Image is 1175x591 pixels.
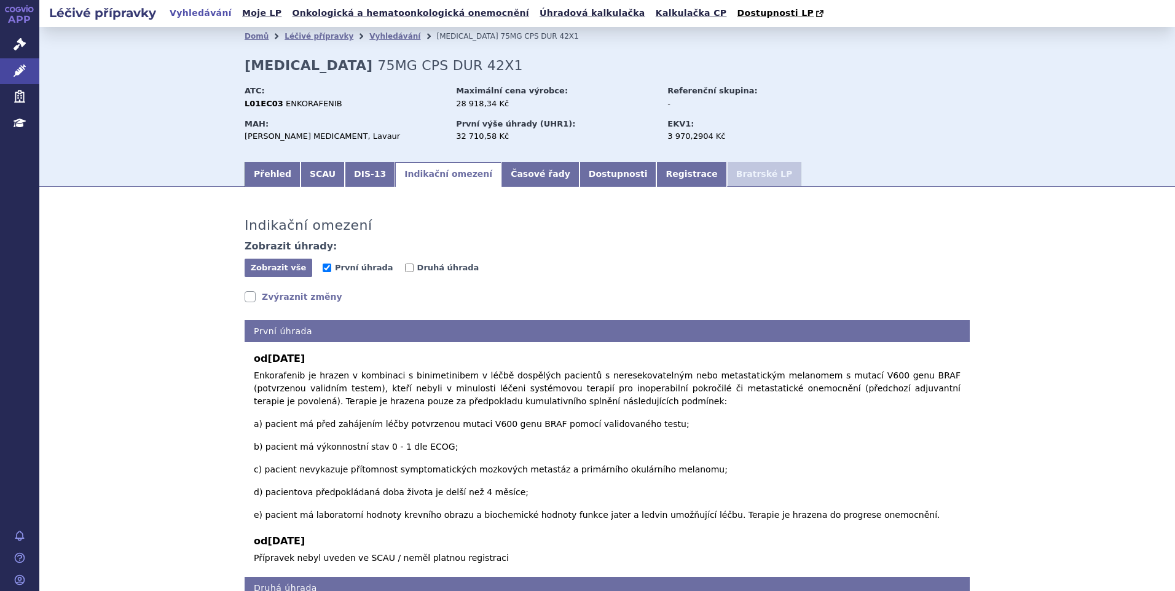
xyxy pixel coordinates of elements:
[286,99,342,108] span: ENKORAFENIB
[536,5,649,22] a: Úhradová kalkulačka
[456,131,656,142] div: 32 710,58 Kč
[335,263,393,272] span: První úhrada
[667,131,806,142] div: 3 970,2904 Kč
[405,264,414,272] input: Druhá úhrada
[245,259,312,277] button: Zobrazit vše
[238,5,285,22] a: Moje LP
[345,162,395,187] a: DIS-13
[254,534,961,549] b: od
[456,98,656,109] div: 28 918,34 Kč
[288,5,533,22] a: Onkologická a hematoonkologická onemocnění
[737,8,814,18] span: Dostupnosti LP
[667,86,757,95] strong: Referenční skupina:
[245,32,269,41] a: Domů
[456,86,568,95] strong: Maximální cena výrobce:
[323,264,331,272] input: První úhrada
[251,263,307,272] span: Zobrazit vše
[245,99,283,108] strong: L01EC03
[245,119,269,128] strong: MAH:
[285,32,353,41] a: Léčivé přípravky
[652,5,731,22] a: Kalkulačka CP
[377,58,522,73] span: 75MG CPS DUR 42X1
[245,240,337,252] h4: Zobrazit úhrady:
[456,119,575,128] strong: První výše úhrady (UHR1):
[501,162,580,187] a: Časové řady
[267,535,305,547] span: [DATE]
[245,162,301,187] a: Přehled
[254,369,961,522] p: Enkorafenib je hrazen v kombinaci s binimetinibem v léčbě dospělých pacientů s neresekovatelným n...
[667,119,694,128] strong: EKV1:
[254,552,961,565] p: Přípravek nebyl uveden ve SCAU / neměl platnou registraci
[369,32,420,41] a: Vyhledávání
[245,58,372,73] strong: [MEDICAL_DATA]
[245,86,265,95] strong: ATC:
[580,162,657,187] a: Dostupnosti
[245,320,970,343] h4: První úhrada
[245,131,444,142] div: [PERSON_NAME] MEDICAMENT, Lavaur
[254,351,961,366] b: od
[436,32,498,41] span: [MEDICAL_DATA]
[166,5,235,22] a: Vyhledávání
[245,291,342,303] a: Zvýraznit změny
[245,217,372,233] h3: Indikační omezení
[395,162,501,187] a: Indikační omezení
[417,263,479,272] span: Druhá úhrada
[39,4,166,22] h2: Léčivé přípravky
[267,353,305,364] span: [DATE]
[656,162,726,187] a: Registrace
[733,5,830,22] a: Dostupnosti LP
[501,32,579,41] span: 75MG CPS DUR 42X1
[667,98,806,109] div: -
[301,162,345,187] a: SCAU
